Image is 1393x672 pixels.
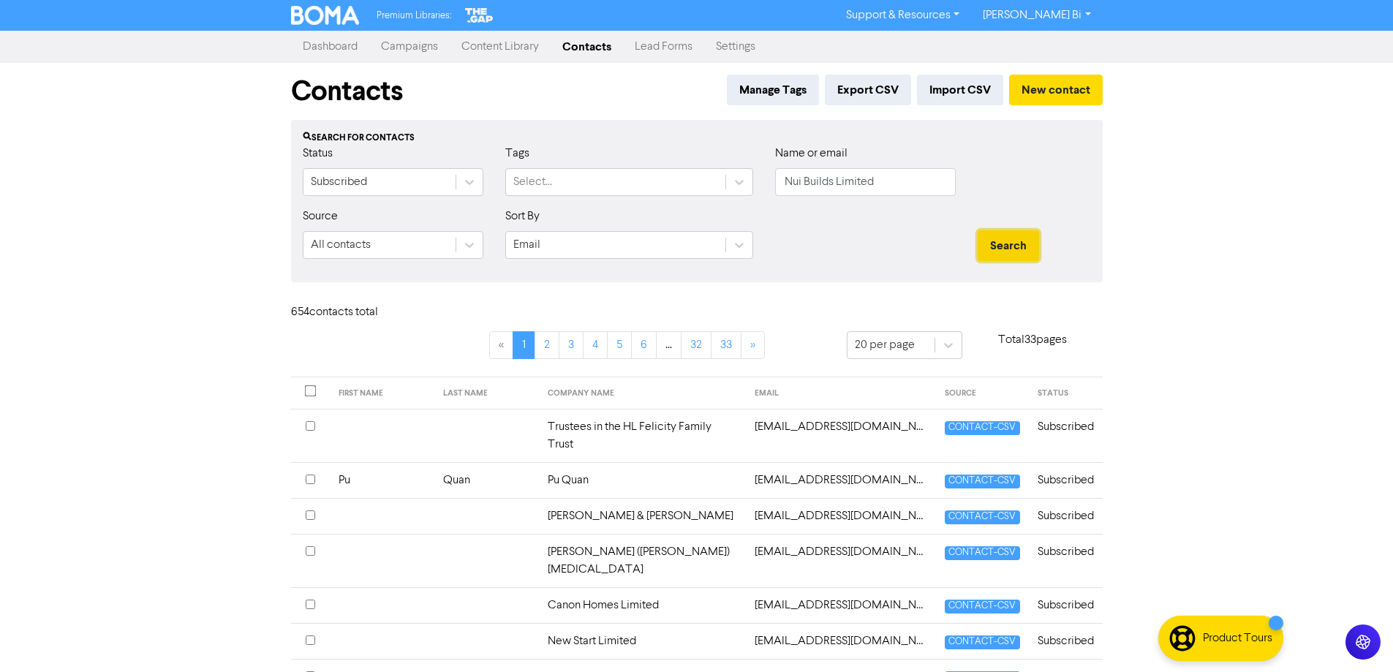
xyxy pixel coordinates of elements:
[936,377,1028,409] th: SOURCE
[539,498,747,534] td: [PERSON_NAME] & [PERSON_NAME]
[513,173,552,191] div: Select...
[978,230,1039,261] button: Search
[291,75,403,108] h1: Contacts
[583,331,608,359] a: Page 4
[539,377,747,409] th: COMPANY NAME
[330,462,434,498] td: Pu
[463,6,495,25] img: The Gap
[303,145,333,162] label: Status
[834,4,971,27] a: Support & Resources
[945,421,1019,435] span: CONTACT-CSV
[746,623,936,659] td: 37734204@qq.com
[551,32,623,61] a: Contacts
[513,331,535,359] a: Page 1 is your current page
[303,132,1091,145] div: Search for contacts
[704,32,767,61] a: Settings
[945,635,1019,649] span: CONTACT-CSV
[727,75,819,105] button: Manage Tags
[741,331,765,359] a: »
[559,331,584,359] a: Page 3
[775,145,847,162] label: Name or email
[311,173,367,191] div: Subscribed
[917,75,1003,105] button: Import CSV
[377,11,451,20] span: Premium Libraries:
[1029,587,1103,623] td: Subscribed
[1029,534,1103,587] td: Subscribed
[971,4,1102,27] a: [PERSON_NAME] Bi
[434,462,539,498] td: Quan
[681,331,711,359] a: Page 32
[535,331,559,359] a: Page 2
[539,587,747,623] td: Canon Homes Limited
[311,236,371,254] div: All contacts
[1029,623,1103,659] td: Subscribed
[291,32,369,61] a: Dashboard
[945,600,1019,614] span: CONTACT-CSV
[291,306,408,320] h6: 654 contact s total
[746,377,936,409] th: EMAIL
[434,377,539,409] th: LAST NAME
[303,208,338,225] label: Source
[513,236,540,254] div: Email
[369,32,450,61] a: Campaigns
[711,331,741,359] a: Page 33
[945,546,1019,560] span: CONTACT-CSV
[607,331,632,359] a: Page 5
[1009,75,1103,105] button: New contact
[539,534,747,587] td: [PERSON_NAME] ([PERSON_NAME]) [MEDICAL_DATA]
[1029,498,1103,534] td: Subscribed
[539,462,747,498] td: Pu Quan
[631,331,657,359] a: Page 6
[539,409,747,462] td: Trustees in the HL Felicity Family Trust
[746,587,936,623] td: 32736988@qq.com
[505,208,540,225] label: Sort By
[539,623,747,659] td: New Start Limited
[291,6,360,25] img: BOMA Logo
[746,534,936,587] td: 2tinabal@gmail.com
[962,331,1103,349] p: Total 33 pages
[623,32,704,61] a: Lead Forms
[1029,409,1103,462] td: Subscribed
[450,32,551,61] a: Content Library
[505,145,529,162] label: Tags
[1029,377,1103,409] th: STATUS
[945,475,1019,488] span: CONTACT-CSV
[945,510,1019,524] span: CONTACT-CSV
[855,336,915,354] div: 20 per page
[1029,462,1103,498] td: Subscribed
[746,462,936,498] td: 190416889@qq.com
[330,377,434,409] th: FIRST NAME
[825,75,911,105] button: Export CSV
[746,498,936,534] td: 2517214550@qq.com
[746,409,936,462] td: 13802803243@163.com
